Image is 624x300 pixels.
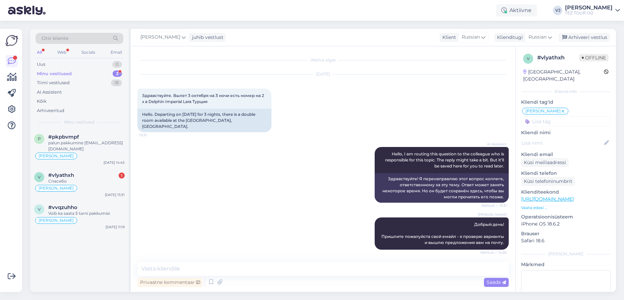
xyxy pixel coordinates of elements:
span: [PERSON_NAME] [525,109,561,113]
span: Otsi kliente [42,35,68,42]
div: Здравствуйте! Я перенаправляю этот вопрос коллеге, ответственному за эту тему. Ответ может занять... [375,173,509,203]
div: Klienditugi [494,34,523,41]
input: Lisa nimi [521,139,603,147]
div: TEZ TOUR OÜ [565,10,613,16]
span: v [38,174,41,180]
span: [PERSON_NAME] [39,186,74,190]
a: [URL][DOMAIN_NAME] [521,196,574,202]
span: Saada [487,279,506,285]
div: Voib ka saata 5 tarni pakkumisi [48,210,125,216]
span: Offline [579,54,609,61]
div: 1 [119,172,125,179]
div: [DATE] [137,71,509,77]
div: Спасибо [48,178,125,184]
div: Uus [37,61,45,68]
div: Aktiivne [496,4,537,16]
span: p [38,136,41,141]
span: [PERSON_NAME] [140,34,180,41]
div: Vestlus algas [137,57,509,63]
p: Märkmed [521,261,611,268]
span: #vvqzuhho [48,204,77,210]
span: v [38,207,41,212]
span: Minu vestlused [64,119,95,125]
div: [DATE] 13:31 [105,192,125,197]
div: # vlyathxh [537,54,579,62]
div: Socials [80,48,97,57]
div: Web [56,48,68,57]
div: VJ [553,6,562,15]
p: Safari 18.6 [521,237,611,244]
span: Hello, I am routing this question to the colleague who is responsible for this topic. The reply m... [385,151,505,168]
span: Nähtud ✓ 13:31 [482,203,507,208]
span: Russian [462,34,480,41]
div: Klient [440,34,456,41]
span: [PERSON_NAME] [39,218,74,222]
div: 0 [112,61,122,68]
div: Tiimi vestlused [37,80,70,86]
div: Minu vestlused [37,70,72,77]
span: 13:31 [139,133,165,138]
div: [DATE] 11:19 [106,224,125,230]
span: #pkpbvmpf [48,134,79,140]
div: AI Assistent [37,89,62,96]
div: 3 [113,70,122,77]
p: Kliendi tag'id [521,99,611,106]
div: [GEOGRAPHIC_DATA], [GEOGRAPHIC_DATA] [523,68,604,83]
span: AI Assistent [482,142,507,147]
div: Küsi telefoninumbrit [521,177,575,186]
div: [PERSON_NAME] [521,251,611,257]
input: Lisa tag [521,116,611,127]
span: [PERSON_NAME] [478,212,507,217]
span: #vlyathxh [48,172,74,178]
p: Vaata edasi ... [521,205,611,211]
div: Arhiveeritud [37,107,64,114]
div: juhib vestlust [189,34,224,41]
div: Privaatne kommentaar [137,278,203,287]
div: 18 [111,80,122,86]
div: Kõik [37,98,47,105]
span: v [527,56,529,61]
p: Kliendi email [521,151,611,158]
div: Hello. Departing on [DATE] for 3 nights, there is a double room available at the [GEOGRAPHIC_DATA... [137,109,271,132]
div: Kliendi info [521,89,611,95]
span: Russian [528,34,547,41]
div: All [36,48,43,57]
div: palun pakkumine [EMAIL_ADDRESS][DOMAIN_NAME] [48,140,125,152]
p: iPhone OS 18.6.2 [521,220,611,228]
p: Klienditeekond [521,189,611,196]
div: [PERSON_NAME] [565,5,613,10]
div: Email [109,48,123,57]
p: Brauser [521,230,611,237]
p: Kliendi telefon [521,170,611,177]
span: Nähtud ✓ 14:56 [481,250,507,255]
p: Kliendi nimi [521,129,611,136]
div: Küsi meiliaadressi [521,158,569,167]
span: Здравствуйте. Вылет 3 октября на 3 ночи есть номер на 2 х а Delphin Imperial Lara Турция [142,93,265,104]
a: [PERSON_NAME]TEZ TOUR OÜ [565,5,620,16]
div: [DATE] 14:45 [104,160,125,165]
div: Arhiveeri vestlus [558,33,610,42]
span: [PERSON_NAME] [39,154,74,158]
p: Operatsioonisüsteem [521,213,611,220]
img: Askly Logo [5,34,18,47]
